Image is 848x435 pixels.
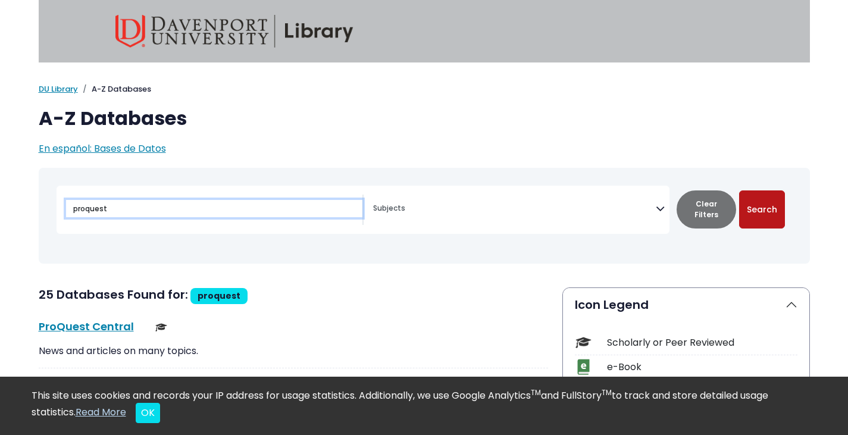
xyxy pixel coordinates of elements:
li: A-Z Databases [78,83,151,95]
h1: A-Z Databases [39,107,810,130]
div: Scholarly or Peer Reviewed [607,336,797,350]
img: Icon Scholarly or Peer Reviewed [575,334,592,350]
div: This site uses cookies and records your IP address for usage statistics. Additionally, we use Goo... [32,389,817,423]
div: e-Book [607,360,797,374]
img: Scholarly or Peer Reviewed [155,321,167,333]
button: Submit for Search Results [739,190,785,229]
img: Davenport University Library [115,15,353,48]
nav: breadcrumb [39,83,810,95]
a: ProQuest Central [39,319,134,334]
sup: TM [602,387,612,398]
nav: Search filters [39,168,810,264]
sup: TM [531,387,541,398]
a: Read More [76,405,126,419]
button: Clear Filters [677,190,736,229]
a: En español: Bases de Datos [39,142,166,155]
span: proquest [198,290,240,302]
img: Icon e-Book [575,359,592,375]
button: Icon Legend [563,288,809,321]
button: Close [136,403,160,423]
span: 25 Databases Found for: [39,286,188,303]
p: News and articles on many topics. [39,344,548,358]
a: DU Library [39,83,78,95]
textarea: Search [373,205,656,214]
input: Search database by title or keyword [66,200,362,217]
